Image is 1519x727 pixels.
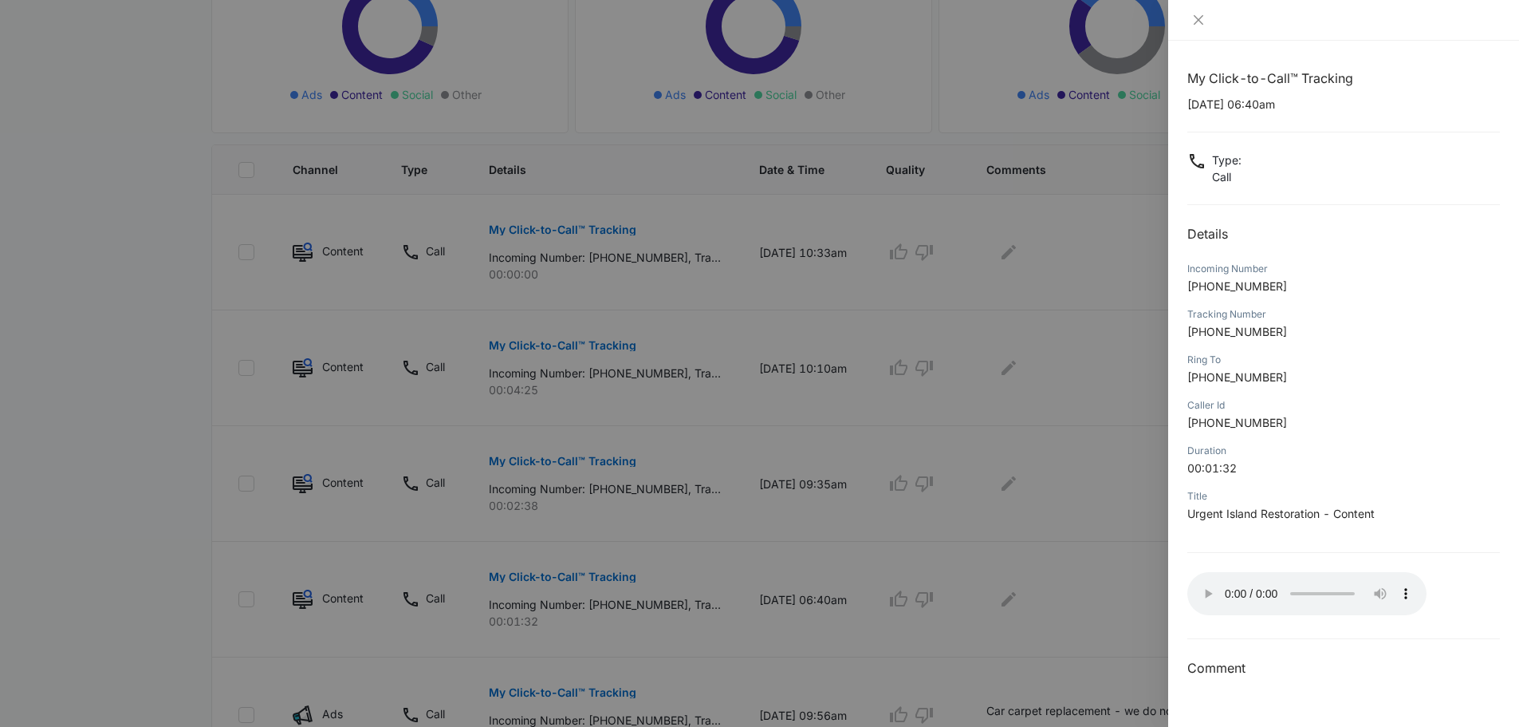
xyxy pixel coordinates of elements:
[1187,507,1375,520] span: Urgent Island Restoration - Content
[1212,152,1242,168] p: Type :
[1187,307,1500,322] div: Tracking Number
[1187,416,1287,429] span: [PHONE_NUMBER]
[1187,398,1500,413] div: Caller Id
[1187,461,1237,475] span: 00:01:32
[1187,96,1500,113] p: [DATE] 06:40am
[1187,572,1427,615] audio: Your browser does not support the audio tag.
[1187,13,1210,27] button: Close
[1187,224,1500,243] h2: Details
[1212,168,1242,185] p: Call
[1187,279,1287,293] span: [PHONE_NUMBER]
[1187,325,1287,338] span: [PHONE_NUMBER]
[1192,14,1205,26] span: close
[1187,658,1500,678] h3: Comment
[1187,444,1500,458] div: Duration
[1187,262,1500,276] div: Incoming Number
[1187,489,1500,504] div: Title
[1187,69,1500,88] h1: My Click-to-Call™ Tracking
[1187,353,1500,367] div: Ring To
[1187,370,1287,384] span: [PHONE_NUMBER]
